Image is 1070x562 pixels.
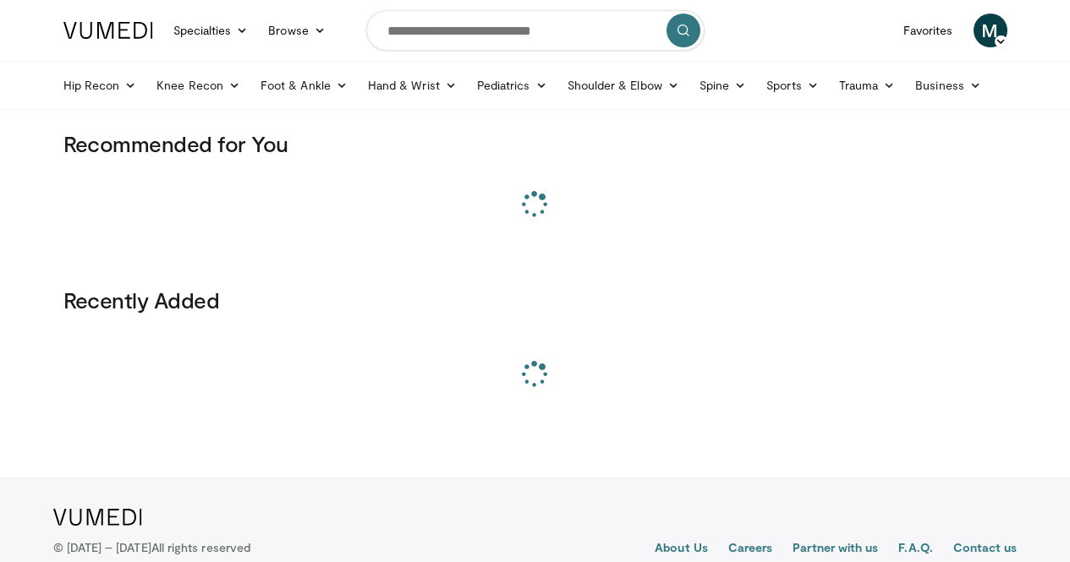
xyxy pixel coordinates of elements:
a: About Us [655,539,708,559]
a: Favorites [893,14,963,47]
a: Sports [756,68,829,102]
a: Pediatrics [467,68,557,102]
a: Knee Recon [146,68,250,102]
a: Hand & Wrist [358,68,467,102]
a: M [974,14,1007,47]
a: Contact us [953,539,1018,559]
a: Browse [258,14,336,47]
a: Shoulder & Elbow [557,68,689,102]
input: Search topics, interventions [366,10,705,51]
img: VuMedi Logo [53,509,142,526]
span: All rights reserved [151,540,250,554]
h3: Recommended for You [63,130,1007,157]
a: Business [905,68,991,102]
a: Trauma [829,68,906,102]
h3: Recently Added [63,286,1007,314]
a: F.A.Q. [898,539,932,559]
a: Spine [689,68,756,102]
a: Specialties [163,14,259,47]
a: Careers [728,539,773,559]
a: Hip Recon [53,68,147,102]
a: Foot & Ankle [250,68,358,102]
a: Partner with us [793,539,878,559]
p: © [DATE] – [DATE] [53,539,251,556]
img: VuMedi Logo [63,22,153,39]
